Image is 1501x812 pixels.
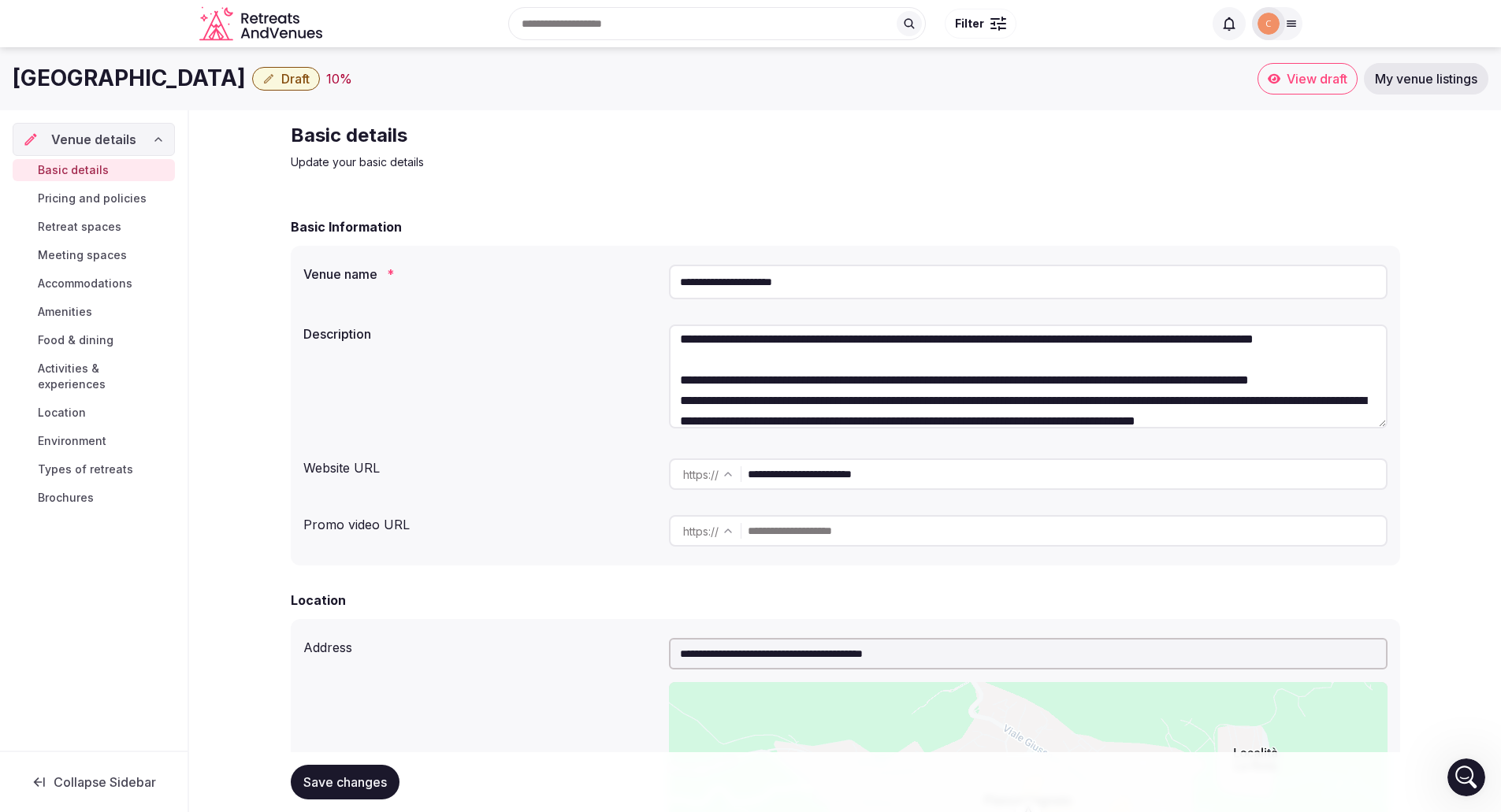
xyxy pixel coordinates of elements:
[281,71,310,87] span: Draft
[13,63,246,94] h1: [GEOGRAPHIC_DATA]
[38,276,132,291] span: Accommodations
[303,632,656,657] div: Address
[955,16,984,32] span: Filter
[38,361,169,392] span: Activities & experiences
[1258,63,1358,95] a: View draft
[54,774,156,790] span: Collapse Sidebar
[291,217,402,236] h2: Basic Information
[1258,13,1280,35] img: conventosanbartolomeo.com
[303,774,387,790] span: Save changes
[13,458,175,480] a: Types of retreats
[1447,758,1485,796] iframe: Intercom live chat
[38,490,94,506] span: Brochures
[13,487,175,509] a: Brochures
[303,452,656,477] div: Website URL
[326,69,352,88] div: 10 %
[13,402,175,424] a: Location
[38,433,106,449] span: Environment
[303,268,656,280] label: Venue name
[199,6,325,42] svg: Retreats and Venues company logo
[291,765,399,799] button: Save changes
[13,216,175,238] a: Retreat spaces
[13,329,175,351] a: Food & dining
[13,273,175,295] a: Accommodations
[291,123,820,148] h2: Basic details
[291,591,346,610] h2: Location
[303,509,656,534] div: Promo video URL
[38,304,92,320] span: Amenities
[291,154,820,170] p: Update your basic details
[1375,71,1477,87] span: My venue listings
[38,462,133,477] span: Types of retreats
[38,162,109,178] span: Basic details
[38,332,113,348] span: Food & dining
[1287,71,1347,87] span: View draft
[13,765,175,799] button: Collapse Sidebar
[1364,63,1488,95] a: My venue listings
[13,159,175,181] a: Basic details
[13,244,175,266] a: Meeting spaces
[13,301,175,323] a: Amenities
[38,247,127,263] span: Meeting spaces
[945,9,1016,39] button: Filter
[252,67,320,91] button: Draft
[51,130,136,149] span: Venue details
[38,219,121,235] span: Retreat spaces
[199,6,325,42] a: Visit the homepage
[13,430,175,452] a: Environment
[326,69,352,88] button: 10%
[303,328,656,340] label: Description
[13,187,175,209] a: Pricing and policies
[38,405,86,421] span: Location
[38,191,147,206] span: Pricing and policies
[13,358,175,395] a: Activities & experiences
